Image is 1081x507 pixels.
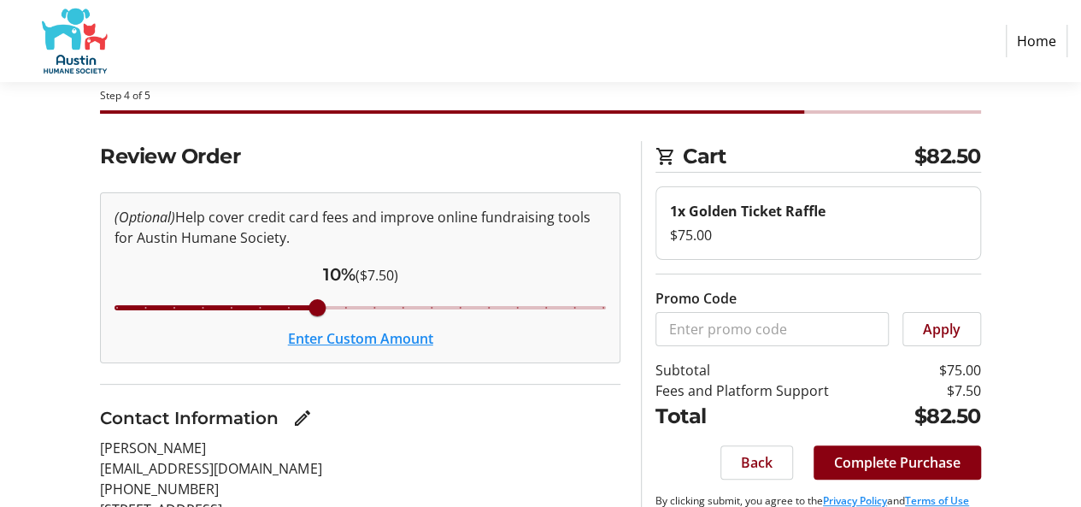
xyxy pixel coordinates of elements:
[890,360,981,380] td: $75.00
[655,401,890,432] td: Total
[285,401,320,435] button: Edit Contact Information
[890,380,981,401] td: $7.50
[670,202,825,221] strong: 1x Golden Ticket Raffle
[655,380,890,401] td: Fees and Platform Support
[1006,25,1067,57] a: Home
[814,445,981,480] button: Complete Purchase
[670,225,966,245] div: $75.00
[100,479,620,499] p: [PHONE_NUMBER]
[115,207,606,248] p: Help cover credit card fees and improve online fundraising tools for Austin Humane Society.
[655,312,889,346] input: Enter promo code
[655,288,737,309] label: Promo Code
[100,405,279,431] h3: Contact Information
[115,262,606,287] div: ($7.50)
[923,319,961,339] span: Apply
[100,141,620,172] h2: Review Order
[834,452,961,473] span: Complete Purchase
[323,264,355,285] span: 10%
[100,88,980,103] div: Step 4 of 5
[914,141,981,172] span: $82.50
[115,208,175,227] em: (Optional)
[100,458,620,479] p: [EMAIL_ADDRESS][DOMAIN_NAME]
[741,452,773,473] span: Back
[100,438,620,458] p: [PERSON_NAME]
[14,7,135,75] img: Austin Humane Society's Logo
[655,360,890,380] td: Subtotal
[902,312,981,346] button: Apply
[683,141,914,172] span: Cart
[288,328,433,349] button: Enter Custom Amount
[720,445,793,480] button: Back
[890,401,981,432] td: $82.50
